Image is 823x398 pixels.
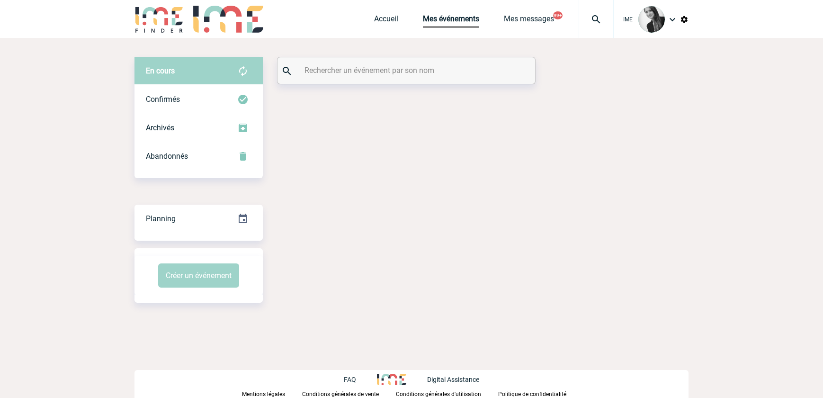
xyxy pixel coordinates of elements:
input: Rechercher un événement par son nom [302,63,513,77]
div: Retrouvez ici tous les événements que vous avez décidé d'archiver [134,114,263,142]
a: Planning [134,204,263,232]
a: Mentions légales [242,389,302,398]
span: IME [623,16,633,23]
img: http://www.idealmeetingsevents.fr/ [377,374,406,385]
button: Créer un événement [158,263,239,288]
a: FAQ [344,374,377,383]
img: 101050-0.jpg [638,6,665,33]
img: IME-Finder [134,6,184,33]
span: Planning [146,214,176,223]
div: Retrouvez ici tous vos évènements avant confirmation [134,57,263,85]
span: Archivés [146,123,174,132]
p: Digital Assistance [427,376,479,383]
a: Conditions générales de vente [302,389,396,398]
button: 99+ [553,11,563,19]
p: Politique de confidentialité [498,391,566,398]
span: En cours [146,66,175,75]
span: Abandonnés [146,152,188,161]
p: Conditions générales d'utilisation [396,391,481,398]
div: Retrouvez ici tous vos événements organisés par date et état d'avancement [134,205,263,233]
span: Confirmés [146,95,180,104]
p: Mentions légales [242,391,285,398]
a: Mes messages [504,14,554,27]
div: Retrouvez ici tous vos événements annulés [134,142,263,171]
a: Politique de confidentialité [498,389,581,398]
a: Conditions générales d'utilisation [396,389,498,398]
p: Conditions générales de vente [302,391,379,398]
p: FAQ [344,376,356,383]
a: Mes événements [423,14,479,27]
a: Accueil [374,14,398,27]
